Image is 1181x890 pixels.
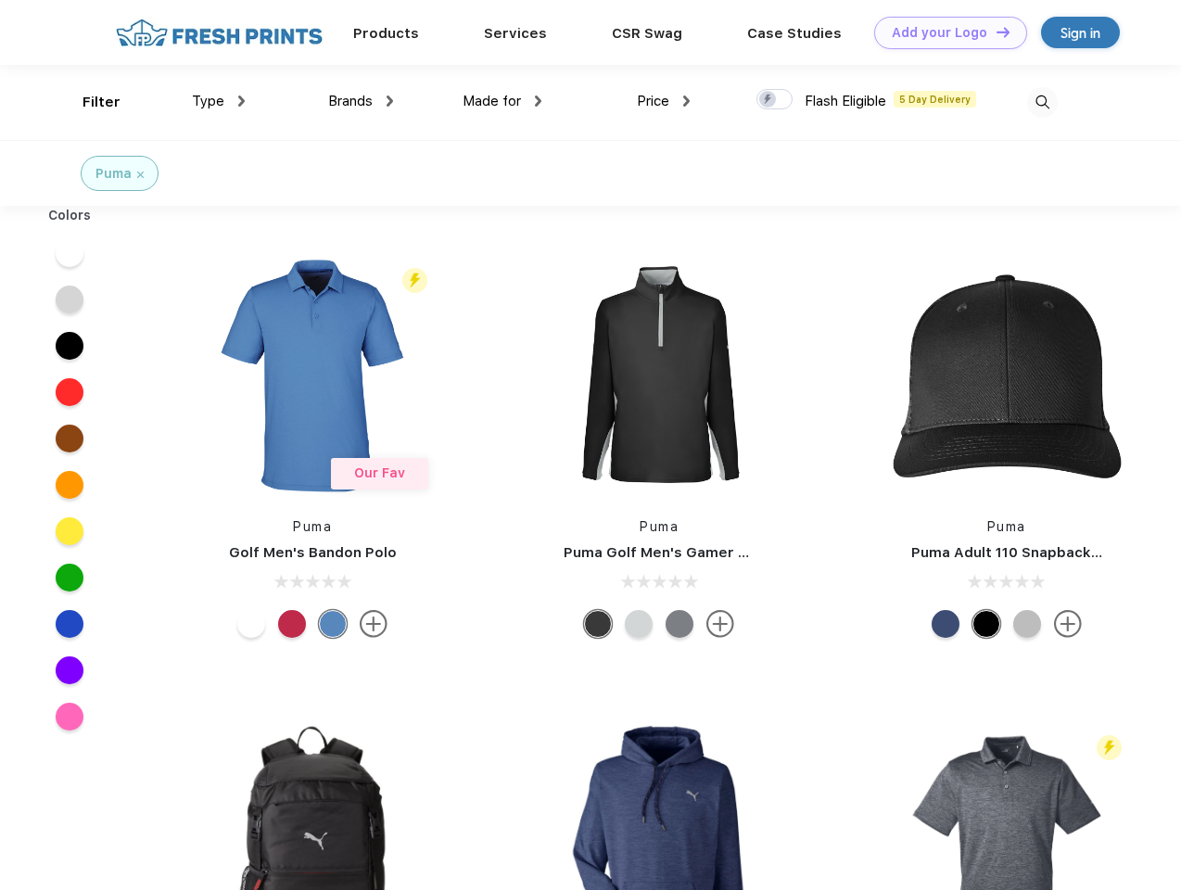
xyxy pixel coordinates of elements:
[987,519,1026,534] a: Puma
[564,544,857,561] a: Puma Golf Men's Gamer Golf Quarter-Zip
[137,172,144,178] img: filter_cancel.svg
[892,25,987,41] div: Add your Logo
[1097,735,1122,760] img: flash_active_toggle.svg
[637,93,669,109] span: Price
[328,93,373,109] span: Brands
[535,95,541,107] img: dropdown.png
[883,252,1130,499] img: func=resize&h=266
[237,610,265,638] div: Bright White
[1054,610,1082,638] img: more.svg
[95,164,132,184] div: Puma
[34,206,106,225] div: Colors
[1027,87,1058,118] img: desktop_search.svg
[353,25,419,42] a: Products
[83,92,121,113] div: Filter
[238,95,245,107] img: dropdown.png
[1060,22,1100,44] div: Sign in
[189,252,436,499] img: func=resize&h=266
[932,610,959,638] div: Peacoat Qut Shd
[192,93,224,109] span: Type
[894,91,976,108] span: 5 Day Delivery
[1041,17,1120,48] a: Sign in
[612,25,682,42] a: CSR Swag
[640,519,679,534] a: Puma
[319,610,347,638] div: Lake Blue
[402,268,427,293] img: flash_active_toggle.svg
[278,610,306,638] div: Ski Patrol
[229,544,397,561] a: Golf Men's Bandon Polo
[972,610,1000,638] div: Pma Blk Pma Blk
[536,252,782,499] img: func=resize&h=266
[387,95,393,107] img: dropdown.png
[584,610,612,638] div: Puma Black
[293,519,332,534] a: Puma
[997,27,1010,37] img: DT
[706,610,734,638] img: more.svg
[683,95,690,107] img: dropdown.png
[110,17,328,49] img: fo%20logo%202.webp
[354,465,405,480] span: Our Fav
[805,93,886,109] span: Flash Eligible
[360,610,387,638] img: more.svg
[484,25,547,42] a: Services
[625,610,653,638] div: High Rise
[666,610,693,638] div: Quiet Shade
[1013,610,1041,638] div: Quarry with Brt Whit
[463,93,521,109] span: Made for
